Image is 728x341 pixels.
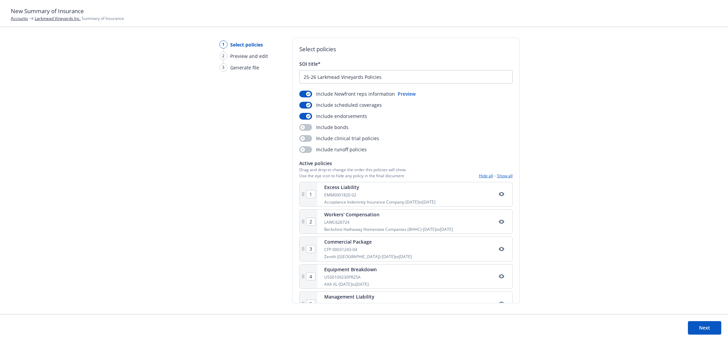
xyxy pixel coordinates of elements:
[299,291,513,316] div: Management Liability108038666 - CYB D&O EPL FID [PERSON_NAME] K&RTravelers Insurance-[DATE]to[DATE]
[324,192,435,198] div: EMM0001820 02
[299,101,382,108] div: Include scheduled coverages
[299,182,513,207] div: Excess LiabilityEMM0001820 02Acceptance Indemnity Insurance Company-[DATE]to[DATE]
[324,184,435,191] div: Excess Liability
[219,52,227,60] div: 2
[299,146,367,153] div: Include runoff policies
[299,124,348,131] div: Include bonds
[299,113,367,120] div: Include endorsements
[230,41,263,48] span: Select policies
[299,160,406,167] span: Active policies
[299,45,513,54] h2: Select policies
[324,219,453,225] div: LAWC626724
[324,254,412,259] div: Zenith ([GEOGRAPHIC_DATA]) - [DATE] to [DATE]
[299,61,321,67] span: SOI title*
[479,173,493,179] button: Hide all
[324,247,412,252] div: CFP 00031243-04
[324,281,377,287] div: AXA XL - [DATE] to [DATE]
[11,15,28,21] a: Accounts
[324,211,453,218] div: Workers' Compensation
[35,15,81,21] a: Larkmead Vineyards Inc.
[324,238,412,245] div: Commercial Package
[324,266,377,273] div: Equipment Breakdown
[324,274,377,280] div: US00109230PR25A
[230,53,268,60] span: Preview and edit
[230,64,259,71] span: Generate file
[479,173,513,179] div: -
[11,7,717,15] h1: New Summary of Insurance
[299,237,513,261] div: Commercial PackageCFP 00031243-04Zenith ([GEOGRAPHIC_DATA])-[DATE]to[DATE]
[35,15,124,21] span: Summary of Insurance
[219,40,227,49] div: 1
[299,90,395,97] div: Include Newfront reps information
[497,173,513,179] button: Show all
[324,226,453,232] div: Berkshire Hathaway Homestate Companies (BHHC) - [DATE] to [DATE]
[299,167,406,178] span: Drag and drop to change the order this policies will show. Use the eye icon to hide any policy in...
[324,302,423,307] div: 108038666 - CYB D&O EPL FID [PERSON_NAME] K&R
[324,293,423,300] div: Management Liability
[219,63,227,71] div: 3
[398,90,416,97] button: Preview
[324,199,435,205] div: Acceptance Indemnity Insurance Company - [DATE] to [DATE]
[300,70,512,83] input: Enter a title
[299,264,513,289] div: Equipment BreakdownUS00109230PR25AAXA XL-[DATE]to[DATE]
[299,135,379,142] div: Include clinical trial policies
[299,209,513,234] div: Workers' CompensationLAWC626724Berkshire Hathaway Homestate Companies (BHHC)-[DATE]to[DATE]
[688,321,721,335] button: Next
